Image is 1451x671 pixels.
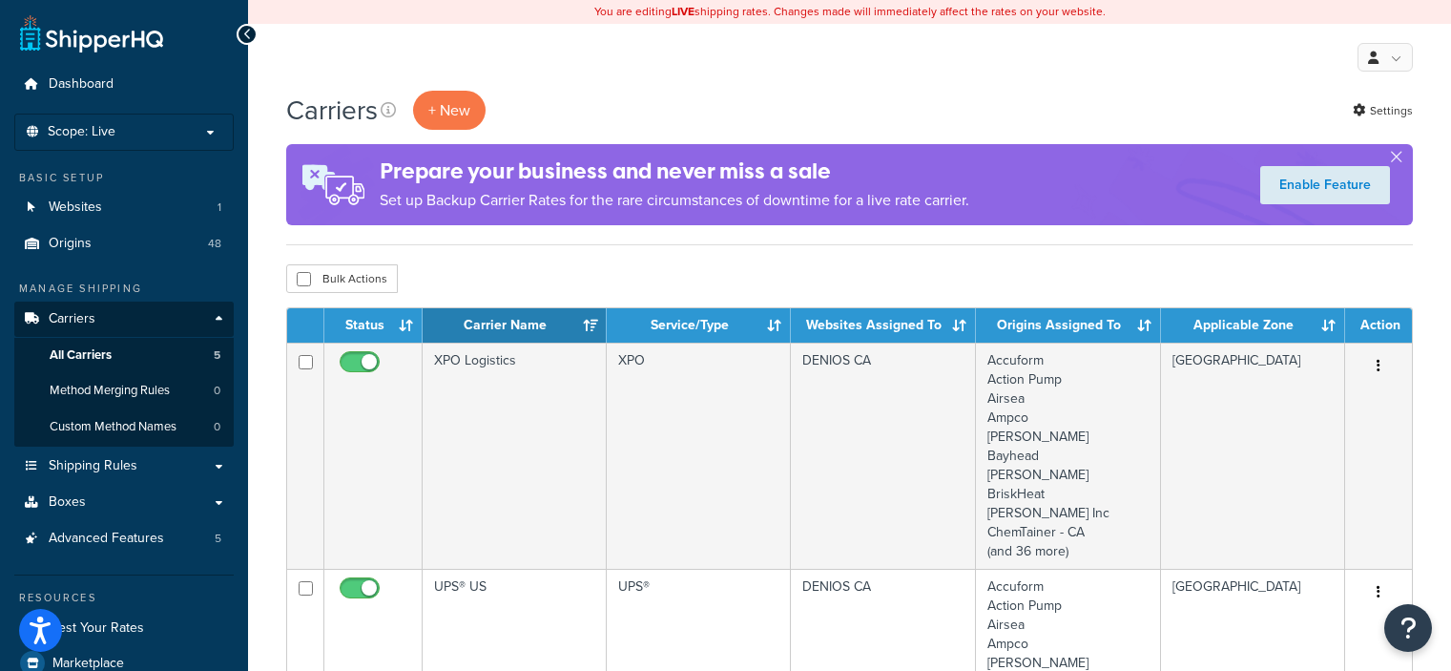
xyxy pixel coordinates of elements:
a: Carriers [14,302,234,337]
a: Advanced Features 5 [14,521,234,556]
td: XPO [607,343,791,569]
th: Status: activate to sort column ascending [324,308,423,343]
li: Advanced Features [14,521,234,556]
a: Test Your Rates [14,611,234,645]
th: Websites Assigned To: activate to sort column ascending [791,308,976,343]
li: Method Merging Rules [14,373,234,409]
td: DENIOS CA [791,343,976,569]
span: Shipping Rules [49,458,137,474]
span: 5 [214,347,220,364]
span: Test Your Rates [52,620,144,637]
a: Enable Feature [1260,166,1390,204]
h4: Prepare your business and never miss a sale [380,156,969,187]
td: [GEOGRAPHIC_DATA] [1161,343,1345,569]
td: Accuform Action Pump Airsea Ampco [PERSON_NAME] Bayhead [PERSON_NAME] BriskHeat [PERSON_NAME] Inc... [976,343,1161,569]
a: ShipperHQ Home [20,14,163,52]
span: Advanced Features [49,531,164,547]
th: Action [1345,308,1412,343]
a: Method Merging Rules 0 [14,373,234,409]
span: Carriers [49,311,95,327]
li: Carriers [14,302,234,447]
th: Carrier Name: activate to sort column ascending [423,308,607,343]
a: Settings [1353,97,1413,124]
li: Origins [14,226,234,262]
span: 1 [218,199,221,216]
div: Basic Setup [14,170,234,186]
a: Shipping Rules [14,449,234,484]
span: Websites [49,199,102,216]
span: 48 [208,236,221,252]
img: ad-rules-rateshop-fe6ec290ccb7230408bd80ed9643f0289d75e0ffd9eb532fc0e269fcd187b520.png [286,144,380,225]
p: Set up Backup Carrier Rates for the rare circumstances of downtime for a live rate carrier. [380,187,969,214]
span: 5 [215,531,221,547]
span: Boxes [49,494,86,511]
span: Method Merging Rules [50,383,170,399]
div: Manage Shipping [14,281,234,297]
b: LIVE [672,3,694,20]
th: Applicable Zone: activate to sort column ascending [1161,308,1345,343]
button: + New [413,91,486,130]
a: Dashboard [14,67,234,102]
span: Custom Method Names [50,419,176,435]
span: Dashboard [49,76,114,93]
span: All Carriers [50,347,112,364]
li: Custom Method Names [14,409,234,445]
button: Bulk Actions [286,264,398,293]
a: Boxes [14,485,234,520]
li: All Carriers [14,338,234,373]
span: Scope: Live [48,124,115,140]
button: Open Resource Center [1384,604,1432,652]
a: Websites 1 [14,190,234,225]
h1: Carriers [286,92,378,129]
a: All Carriers 5 [14,338,234,373]
a: Origins 48 [14,226,234,262]
span: 0 [214,383,220,399]
a: Custom Method Names 0 [14,409,234,445]
th: Service/Type: activate to sort column ascending [607,308,791,343]
span: Origins [49,236,92,252]
div: Resources [14,590,234,606]
td: XPO Logistics [423,343,607,569]
th: Origins Assigned To: activate to sort column ascending [976,308,1161,343]
span: 0 [214,419,220,435]
li: Websites [14,190,234,225]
